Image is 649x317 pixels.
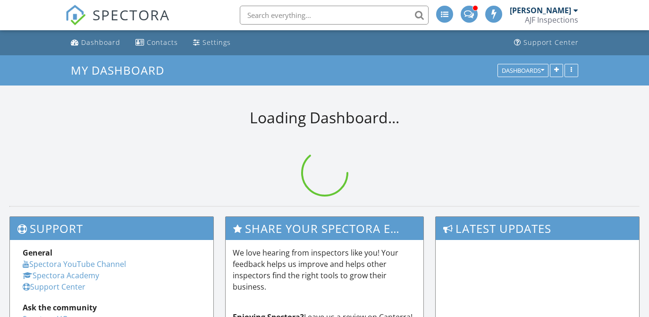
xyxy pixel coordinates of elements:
[23,282,85,292] a: Support Center
[502,67,544,74] div: Dashboards
[523,38,579,47] div: Support Center
[23,248,52,258] strong: General
[510,34,582,51] a: Support Center
[240,6,429,25] input: Search everything...
[23,302,201,313] div: Ask the community
[525,15,578,25] div: AJF Inspections
[147,38,178,47] div: Contacts
[510,6,571,15] div: [PERSON_NAME]
[10,217,213,240] h3: Support
[65,13,170,33] a: SPECTORA
[71,62,172,78] a: My Dashboard
[81,38,120,47] div: Dashboard
[67,34,124,51] a: Dashboard
[23,270,99,281] a: Spectora Academy
[497,64,548,77] button: Dashboards
[233,247,416,292] p: We love hearing from inspectors like you! Your feedback helps us improve and helps other inspecto...
[202,38,231,47] div: Settings
[436,217,639,240] h3: Latest Updates
[189,34,235,51] a: Settings
[132,34,182,51] a: Contacts
[93,5,170,25] span: SPECTORA
[226,217,423,240] h3: Share Your Spectora Experience
[23,259,126,269] a: Spectora YouTube Channel
[65,5,86,26] img: The Best Home Inspection Software - Spectora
